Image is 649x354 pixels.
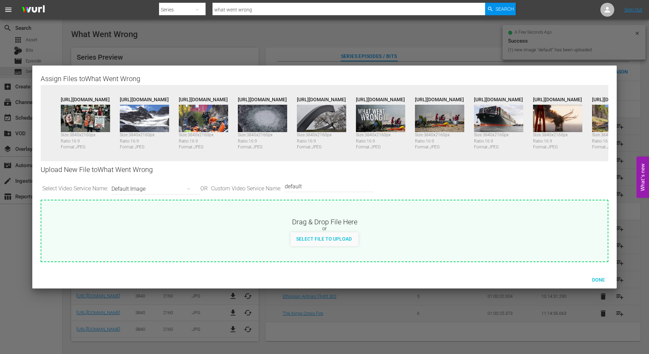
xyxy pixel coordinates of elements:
[61,96,116,101] div: [URL][DOMAIN_NAME]
[41,161,608,178] div: Upload New File to What Went Wrong
[179,132,234,147] div: Size: 3840 x 2160 px Ratio: 16:9 Format: JPEG
[592,132,648,147] div: Size: 3840 x 2160 px Ratio: 16:9 Format: JPEG
[297,105,346,132] img: WWW4_E05_Landscape_169_ENG.jpg
[474,96,530,101] div: [URL][DOMAIN_NAME]
[474,132,530,147] div: Size: 3840 x 2160 px Ratio: 16:9 Format: JPEG
[586,277,610,283] span: Done
[238,96,293,101] div: [URL][DOMAIN_NAME]
[291,232,357,245] button: Select File to Upload
[120,105,169,132] img: WWW4_E02_Landscape_169_ENG.jpg
[592,96,648,101] div: [URL][DOMAIN_NAME]
[533,132,589,147] div: Size: 3840 x 2160 px Ratio: 16:9 Format: JPEG
[415,132,471,147] div: Size: 3840 x 2160 px Ratio: 16:9 Format: JPEG
[61,132,116,147] div: Size: 3840 x 2160 px Ratio: 16:9 Format: JPEG
[179,105,228,132] img: WWW4_E01_Landscape_169_ENG.jpg
[474,105,523,132] img: WWW3_E04_Landscape_169_ENG.jpg
[291,236,357,242] span: Select File to Upload
[533,96,589,101] div: [URL][DOMAIN_NAME]
[17,2,50,18] img: ans4CAIJ8jUAAAAAAAAAAAAAAAAAAAAAAAAgQb4GAAAAAAAAAAAAAAAAAAAAAAAAJMjXAAAAAAAAAAAAAAAAAAAAAAAAgAT5G...
[41,74,608,82] div: Assign Files to What Went Wrong
[120,132,175,147] div: Size: 3840 x 2160 px Ratio: 16:9 Format: JPEG
[199,185,209,193] span: OR
[356,96,411,101] div: [URL][DOMAIN_NAME]
[238,132,293,147] div: Size: 3840 x 2160 px Ratio: 16:9 Format: JPEG
[209,185,283,193] span: Custom Video Service Name:
[583,273,614,286] button: Done
[111,179,197,199] div: Default Image
[179,96,234,101] div: [URL][DOMAIN_NAME]
[4,6,13,14] span: menu
[415,96,471,101] div: [URL][DOMAIN_NAME]
[120,96,175,101] div: [URL][DOMAIN_NAME]
[636,156,649,198] button: Open Feedback Widget
[41,217,607,225] div: Drag & Drop File Here
[356,105,405,132] img: WWW3_Landscape_169_ENG.jpg
[41,185,110,193] span: Select Video Service Name:
[496,3,514,15] span: Search
[238,105,287,132] img: WWW4_E06_Landscape_169_ENG.jpg
[41,225,607,232] div: or
[61,105,110,132] img: WWW4_E03_Landscape_169_ENG.jpg
[297,132,352,147] div: Size: 3840 x 2160 px Ratio: 16:9 Format: JPEG
[533,105,582,132] img: WWW3_E03_Landscape_169_ENG.jpg
[485,3,516,15] button: Search
[356,132,411,147] div: Size: 3840 x 2160 px Ratio: 16:9 Format: JPEG
[592,105,641,132] img: WWW3_E02_Landscape_169_ENG.jpg
[415,105,464,132] img: WWW3_E05_Landscape_169_ENG.jpg
[297,96,352,101] div: [URL][DOMAIN_NAME]
[624,7,642,12] a: Sign Out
